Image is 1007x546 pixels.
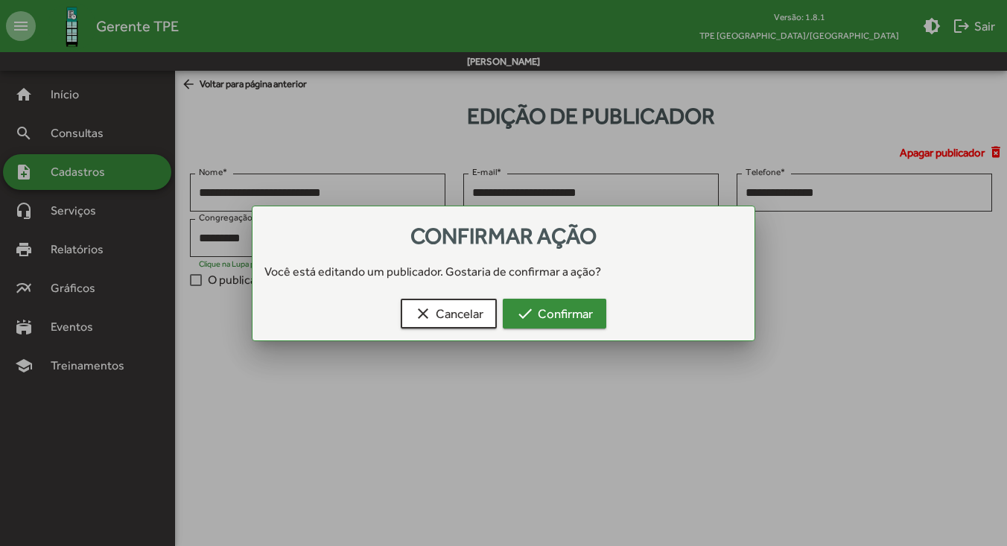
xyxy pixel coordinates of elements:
span: Confirmar ação [410,223,597,249]
span: Confirmar [516,300,593,327]
div: Você está editando um publicador. Gostaria de confirmar a ação? [252,263,755,281]
mat-icon: clear [414,305,432,323]
button: Cancelar [401,299,497,328]
span: Cancelar [414,300,483,327]
button: Confirmar [503,299,606,328]
mat-icon: check [516,305,534,323]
